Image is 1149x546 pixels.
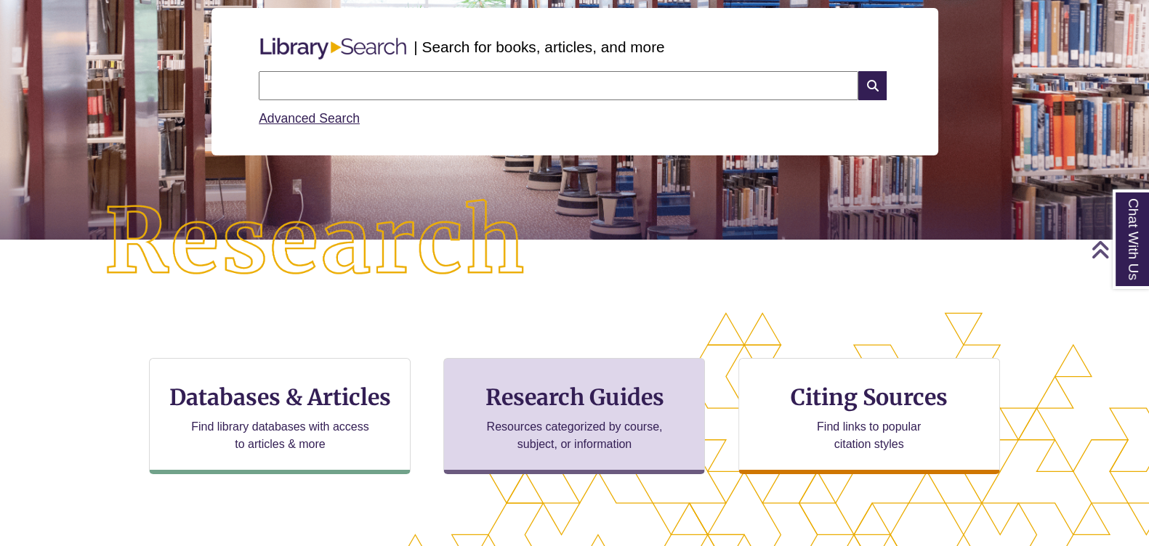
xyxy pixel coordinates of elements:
[414,36,664,58] p: | Search for books, articles, and more
[253,32,414,65] img: Libary Search
[781,383,958,411] h3: Citing Sources
[738,358,1000,474] a: Citing Sources Find links to popular citation styles
[185,418,375,453] p: Find library databases with access to articles & more
[1091,240,1145,259] a: Back to Top
[57,152,574,332] img: Research
[161,383,398,411] h3: Databases & Articles
[798,418,940,453] p: Find links to popular citation styles
[480,418,669,453] p: Resources categorized by course, subject, or information
[149,358,411,474] a: Databases & Articles Find library databases with access to articles & more
[858,71,886,100] i: Search
[259,111,360,126] a: Advanced Search
[456,383,693,411] h3: Research Guides
[443,358,705,474] a: Research Guides Resources categorized by course, subject, or information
